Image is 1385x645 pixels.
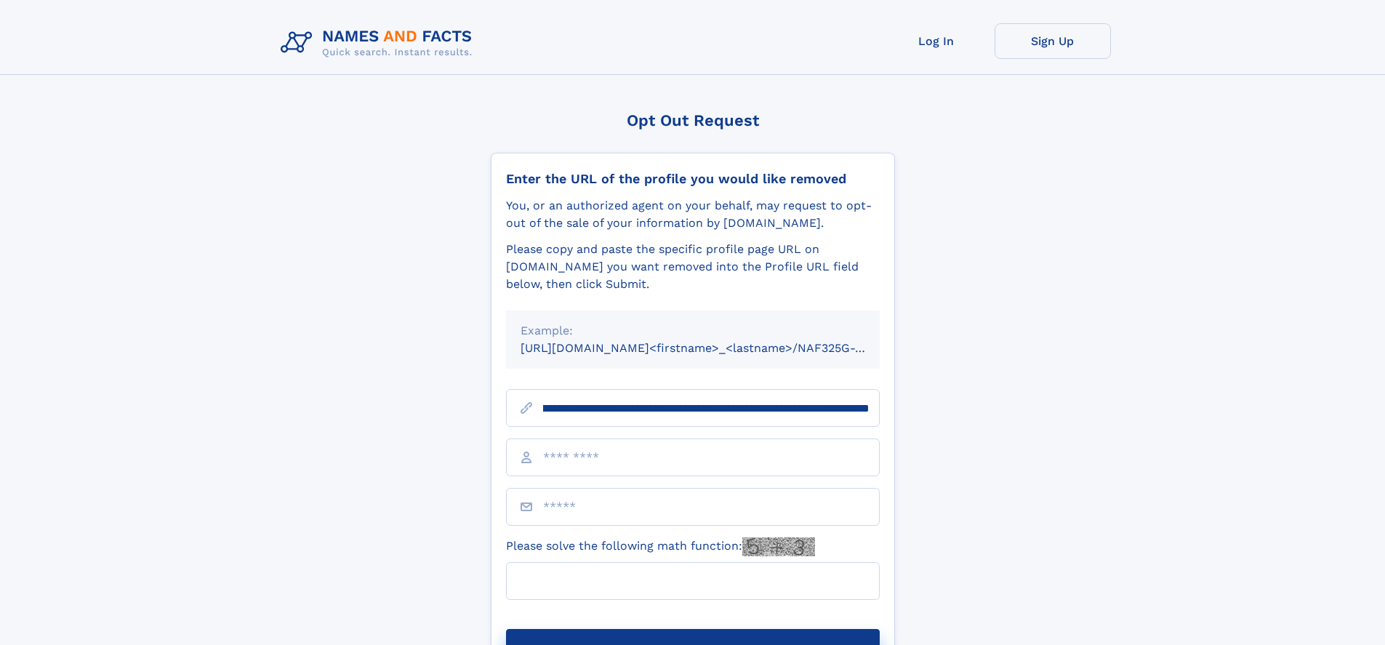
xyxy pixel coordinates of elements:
[506,241,880,293] div: Please copy and paste the specific profile page URL on [DOMAIN_NAME] you want removed into the Pr...
[491,111,895,129] div: Opt Out Request
[521,341,907,355] small: [URL][DOMAIN_NAME]<firstname>_<lastname>/NAF325G-xxxxxxxx
[506,197,880,232] div: You, or an authorized agent on your behalf, may request to opt-out of the sale of your informatio...
[878,23,995,59] a: Log In
[506,171,880,187] div: Enter the URL of the profile you would like removed
[521,322,865,340] div: Example:
[275,23,484,63] img: Logo Names and Facts
[506,537,815,556] label: Please solve the following math function:
[995,23,1111,59] a: Sign Up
